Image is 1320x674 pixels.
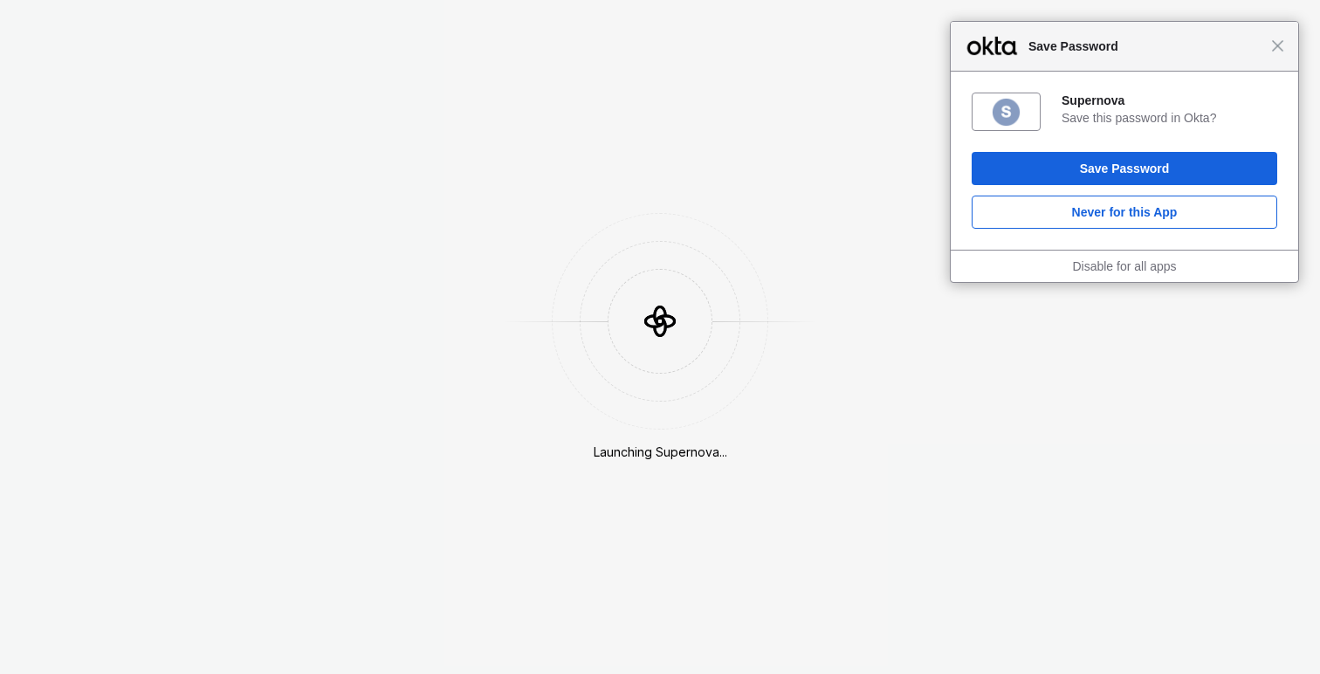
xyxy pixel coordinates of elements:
[1020,36,1271,57] span: Save Password
[594,444,727,461] div: Launching Supernova...
[1062,110,1277,126] div: Save this password in Okta?
[991,97,1021,127] img: AROWrXj+XAvEAAAAAElFTkSuQmCC
[972,152,1277,185] button: Save Password
[1271,39,1284,52] span: Close
[1072,259,1176,273] a: Disable for all apps
[972,196,1277,229] button: Never for this App
[1062,93,1277,108] div: Supernova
